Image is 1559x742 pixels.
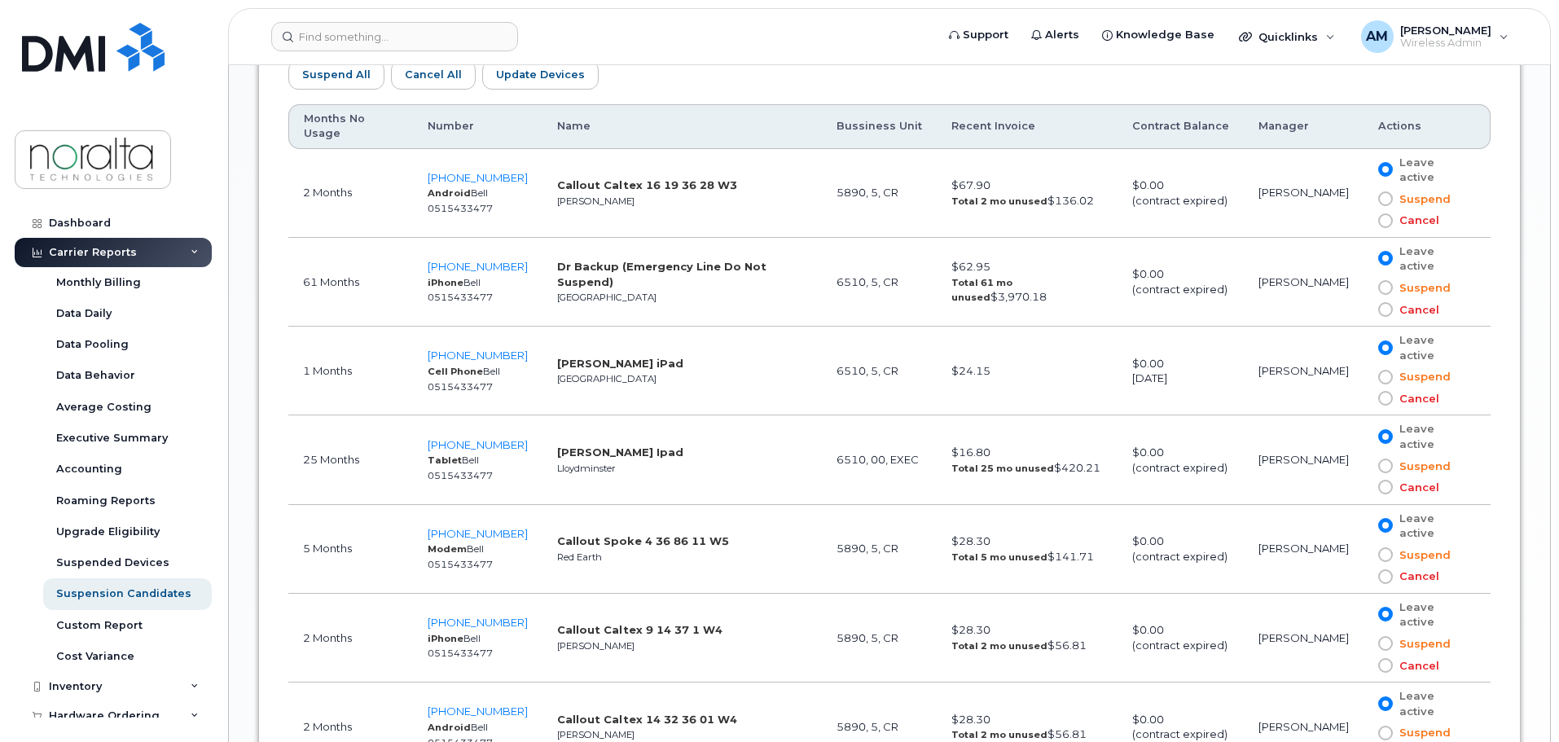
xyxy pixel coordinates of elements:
[1244,594,1364,683] td: [PERSON_NAME]
[1118,505,1244,594] td: $0.00
[482,60,599,90] button: Update Devices
[822,415,937,504] td: 6510, 00, EXEC
[1488,671,1547,730] iframe: Messenger Launcher
[288,415,413,504] td: 25 Months
[428,454,493,481] small: Bell 0515433477
[413,104,542,149] th: Number
[1244,505,1364,594] td: [PERSON_NAME]
[1116,27,1214,43] span: Knowledge Base
[937,415,1118,504] td: $16.80 $420.21
[557,195,635,207] small: [PERSON_NAME]
[938,19,1020,51] a: Support
[1393,369,1451,384] span: Suspend
[428,349,528,362] a: [PHONE_NUMBER]
[428,543,467,555] strong: Modem
[822,594,937,683] td: 5890, 5, CR
[1393,636,1451,652] span: Suspend
[428,705,528,718] a: [PHONE_NUMBER]
[937,149,1118,238] td: $67.90 $136.02
[428,616,528,629] a: [PHONE_NUMBER]
[428,722,471,733] strong: Android
[937,104,1118,149] th: Recent Invoice
[428,277,463,288] strong: iPhone
[1393,511,1470,541] span: Leave active
[391,60,476,90] button: Cancel All
[822,505,937,594] td: 5890, 5, CR
[1118,415,1244,504] td: $0.00
[428,187,493,214] small: Bell 0515433477
[937,238,1118,327] td: $62.95 $3,970.18
[1393,725,1451,740] span: Suspend
[1045,27,1079,43] span: Alerts
[1132,550,1227,563] span: (contract expired)
[951,551,1047,563] strong: Total 5 mo unused
[557,713,737,726] strong: Callout Caltex 14 32 36 01 W4
[557,463,616,474] small: Lloydminster
[428,171,528,184] span: [PHONE_NUMBER]
[557,373,657,384] small: [GEOGRAPHIC_DATA]
[288,327,413,415] td: 1 Months
[1118,104,1244,149] th: Contract Balance
[428,527,528,540] a: [PHONE_NUMBER]
[951,729,1047,740] strong: Total 2 mo unused
[496,67,585,82] span: Update Devices
[428,543,493,570] small: Bell 0515433477
[1118,594,1244,683] td: $0.00
[557,623,722,636] strong: Callout Caltex 9 14 37 1 W4
[822,238,937,327] td: 6510, 5, CR
[428,277,493,304] small: Bell 0515433477
[1132,283,1227,296] span: (contract expired)
[428,366,500,393] small: Bell 0515433477
[951,640,1047,652] strong: Total 2 mo unused
[822,104,937,149] th: Bussiness Unit
[542,104,822,149] th: Name
[288,149,413,238] td: 2 Months
[1132,371,1229,386] div: [DATE]
[428,260,528,273] a: [PHONE_NUMBER]
[428,438,528,451] a: [PHONE_NUMBER]
[1393,459,1451,474] span: Suspend
[428,454,462,466] strong: Tablet
[288,505,413,594] td: 5 Months
[937,327,1118,415] td: $24.15
[428,633,493,660] small: Bell 0515433477
[1393,302,1439,318] span: Cancel
[557,446,683,459] strong: [PERSON_NAME] Ipad
[288,238,413,327] td: 61 Months
[428,187,471,199] strong: Android
[1118,327,1244,415] td: $0.00
[1366,27,1388,46] span: AM
[1244,149,1364,238] td: [PERSON_NAME]
[271,22,518,51] input: Find something...
[1132,194,1227,207] span: (contract expired)
[1350,20,1520,53] div: Anwar Mangla
[1132,639,1227,652] span: (contract expired)
[1393,658,1439,674] span: Cancel
[557,357,683,370] strong: [PERSON_NAME] iPad
[1244,415,1364,504] td: [PERSON_NAME]
[1091,19,1226,51] a: Knowledge Base
[1244,104,1364,149] th: Manager
[1244,327,1364,415] td: [PERSON_NAME]
[1393,599,1470,630] span: Leave active
[288,594,413,683] td: 2 Months
[1400,24,1491,37] span: [PERSON_NAME]
[1020,19,1091,51] a: Alerts
[302,67,371,82] span: Suspend All
[1393,280,1451,296] span: Suspend
[1227,20,1346,53] div: Quicklinks
[557,534,729,547] strong: Callout Spoke 4 36 86 11 W5
[1132,727,1227,740] span: (contract expired)
[1393,547,1451,563] span: Suspend
[1400,37,1491,50] span: Wireless Admin
[822,327,937,415] td: 6510, 5, CR
[1118,238,1244,327] td: $0.00
[1393,688,1470,718] span: Leave active
[951,195,1047,207] strong: Total 2 mo unused
[1244,238,1364,327] td: [PERSON_NAME]
[1132,461,1227,474] span: (contract expired)
[1364,104,1491,149] th: Actions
